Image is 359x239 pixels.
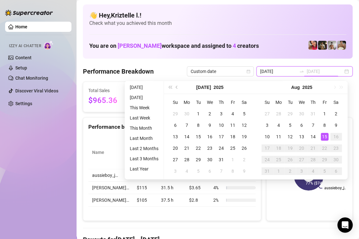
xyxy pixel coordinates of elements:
td: 2025-09-02 [284,165,296,177]
td: 2025-07-30 [296,108,307,119]
th: Mo [273,97,284,108]
div: 26 [286,156,294,163]
td: 2025-08-05 [193,165,204,177]
th: We [296,97,307,108]
td: 2025-07-18 [227,131,238,142]
div: 5 [321,167,328,175]
div: 8 [321,121,328,129]
span: 4 [233,42,236,49]
td: 37.5 h [157,194,185,206]
div: 29 [194,156,202,163]
td: 2025-08-07 [216,165,227,177]
td: 2025-06-30 [181,108,193,119]
button: Last year (Control + left) [166,81,173,94]
td: 2025-07-28 [181,154,193,165]
div: 9 [206,121,214,129]
div: 11 [275,133,282,141]
td: 2025-08-31 [261,165,273,177]
td: 2025-07-10 [216,119,227,131]
td: 2025-08-19 [284,142,296,154]
td: 2025-08-05 [284,119,296,131]
li: Last Month [127,134,161,142]
td: 2025-07-31 [216,154,227,165]
span: $965.36 [88,95,141,107]
td: 2025-08-10 [261,131,273,142]
th: Mo [181,97,193,108]
div: 31 [309,110,317,118]
img: Tony [318,41,327,50]
td: 2025-07-28 [273,108,284,119]
td: 2025-07-16 [204,131,216,142]
div: 2 [240,156,248,163]
td: 2025-08-09 [238,165,250,177]
div: 11 [229,121,237,129]
th: Sa [238,97,250,108]
li: Last 2 Months [127,145,161,152]
div: 14 [183,133,191,141]
li: [DATE] [127,83,161,91]
td: $115 [133,182,157,194]
td: 2025-07-27 [261,108,273,119]
td: 2025-08-24 [261,154,273,165]
td: 2025-08-26 [284,154,296,165]
th: Fr [227,97,238,108]
div: 29 [286,110,294,118]
span: to [299,69,304,74]
td: 2025-08-13 [296,131,307,142]
div: Performance by OnlyFans Creator [88,123,256,131]
li: Last Year [127,165,161,173]
div: 12 [240,121,248,129]
div: 7 [183,121,191,129]
div: 3 [217,110,225,118]
span: calendar [246,69,250,73]
div: 2 [286,167,294,175]
div: 8 [229,167,237,175]
li: Last Week [127,114,161,122]
div: 1 [229,156,237,163]
div: 3 [172,167,179,175]
th: Tu [193,97,204,108]
td: 2025-07-29 [193,154,204,165]
div: 27 [263,110,271,118]
div: 22 [194,144,202,152]
td: 2025-08-30 [330,154,342,165]
div: 15 [321,133,328,141]
td: 2025-08-25 [273,154,284,165]
td: 2025-08-16 [330,131,342,142]
li: This Month [127,124,161,132]
td: 2025-07-12 [238,119,250,131]
td: 2025-07-25 [227,142,238,154]
div: 17 [263,144,271,152]
div: 16 [332,133,340,141]
td: 2025-07-09 [204,119,216,131]
div: 25 [275,156,282,163]
button: Previous month (PageUp) [173,81,180,94]
td: 2025-08-21 [307,142,319,154]
div: 5 [240,110,248,118]
div: 24 [263,156,271,163]
li: [DATE] [127,94,161,101]
td: 2025-07-23 [204,142,216,154]
td: 2025-07-07 [181,119,193,131]
div: 31 [217,156,225,163]
div: 8 [194,121,202,129]
div: 28 [183,156,191,163]
td: $3.65 [185,182,209,194]
th: Name [88,136,133,169]
div: 30 [183,110,191,118]
div: 16 [206,133,214,141]
div: 17 [217,133,225,141]
td: 2025-08-20 [296,142,307,154]
img: Vanessa [308,41,317,50]
div: 5 [194,167,202,175]
td: 2025-07-24 [216,142,227,154]
td: 2025-08-09 [330,119,342,131]
span: Check what you achieved this month [89,20,346,27]
div: 21 [309,144,317,152]
td: 2025-08-23 [330,142,342,154]
td: 2025-08-04 [273,119,284,131]
td: 2025-07-15 [193,131,204,142]
div: 22 [321,144,328,152]
a: Settings [15,101,32,106]
th: Su [170,97,181,108]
